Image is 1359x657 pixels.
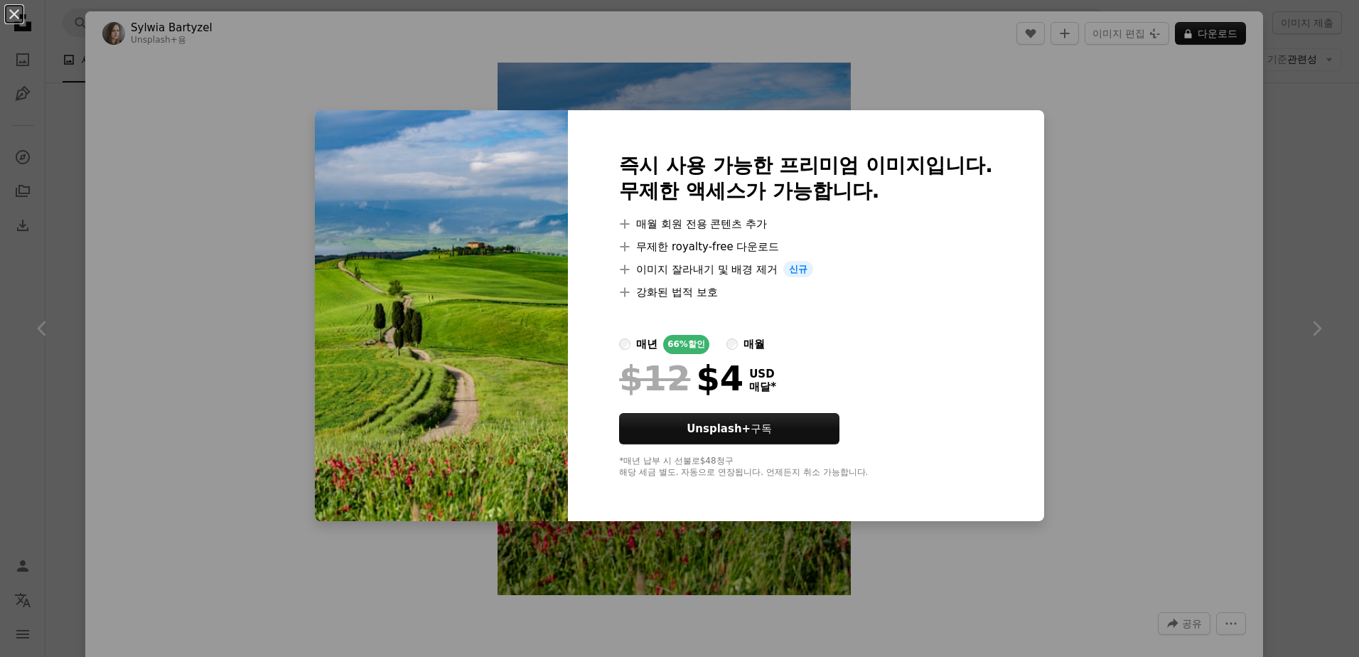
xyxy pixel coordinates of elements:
[619,238,993,255] li: 무제한 royalty-free 다운로드
[619,456,993,479] div: *매년 납부 시 선불로 $48 청구 해당 세금 별도. 자동으로 연장됩니다. 언제든지 취소 가능합니다.
[749,368,776,380] span: USD
[619,261,993,278] li: 이미지 잘라내기 및 배경 제거
[663,335,709,354] div: 66% 할인
[619,360,743,397] div: $4
[619,284,993,301] li: 강화된 법적 보호
[783,261,813,278] span: 신규
[636,336,657,353] div: 매년
[619,215,993,233] li: 매월 회원 전용 콘텐츠 추가
[315,110,568,522] img: premium_photo-1676236246841-58ce7f9004a0
[619,413,839,444] button: Unsplash+구독
[743,336,765,353] div: 매월
[726,338,738,350] input: 매월
[687,422,751,435] strong: Unsplash+
[619,360,690,397] span: $12
[619,153,993,204] h2: 즉시 사용 가능한 프리미엄 이미지입니다. 무제한 액세스가 가능합니다.
[619,338,630,350] input: 매년66%할인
